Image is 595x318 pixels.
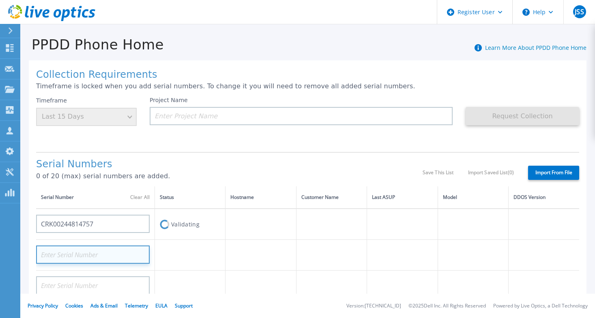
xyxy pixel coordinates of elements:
[296,186,367,209] th: Customer Name
[528,166,579,180] label: Import From File
[466,107,579,125] button: Request Collection
[36,69,579,81] h1: Collection Requirements
[367,186,438,209] th: Last ASUP
[150,107,453,125] input: Enter Project Name
[36,97,67,104] label: Timeframe
[36,276,150,295] input: Enter Serial Number
[155,302,168,309] a: EULA
[36,83,579,90] p: Timeframe is locked when you add serial numbers. To change it you will need to remove all added s...
[485,44,586,51] a: Learn More About PPDD Phone Home
[150,97,188,103] label: Project Name
[36,173,423,180] p: 0 of 20 (max) serial numbers are added.
[226,186,296,209] th: Hostname
[493,303,588,309] li: Powered by Live Optics, a Dell Technology
[155,186,226,209] th: Status
[346,303,401,309] li: Version: [TECHNICAL_ID]
[125,302,148,309] a: Telemetry
[509,186,579,209] th: DDOS Version
[41,193,150,202] div: Serial Number
[160,217,220,232] div: Validating
[20,37,164,53] h1: PPDD Phone Home
[36,215,150,233] input: Enter Serial Number
[90,302,118,309] a: Ads & Email
[36,245,150,264] input: Enter Serial Number
[28,302,58,309] a: Privacy Policy
[36,159,423,170] h1: Serial Numbers
[175,302,193,309] a: Support
[65,302,83,309] a: Cookies
[408,303,486,309] li: © 2025 Dell Inc. All Rights Reserved
[438,186,508,209] th: Model
[575,9,584,15] span: JSS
